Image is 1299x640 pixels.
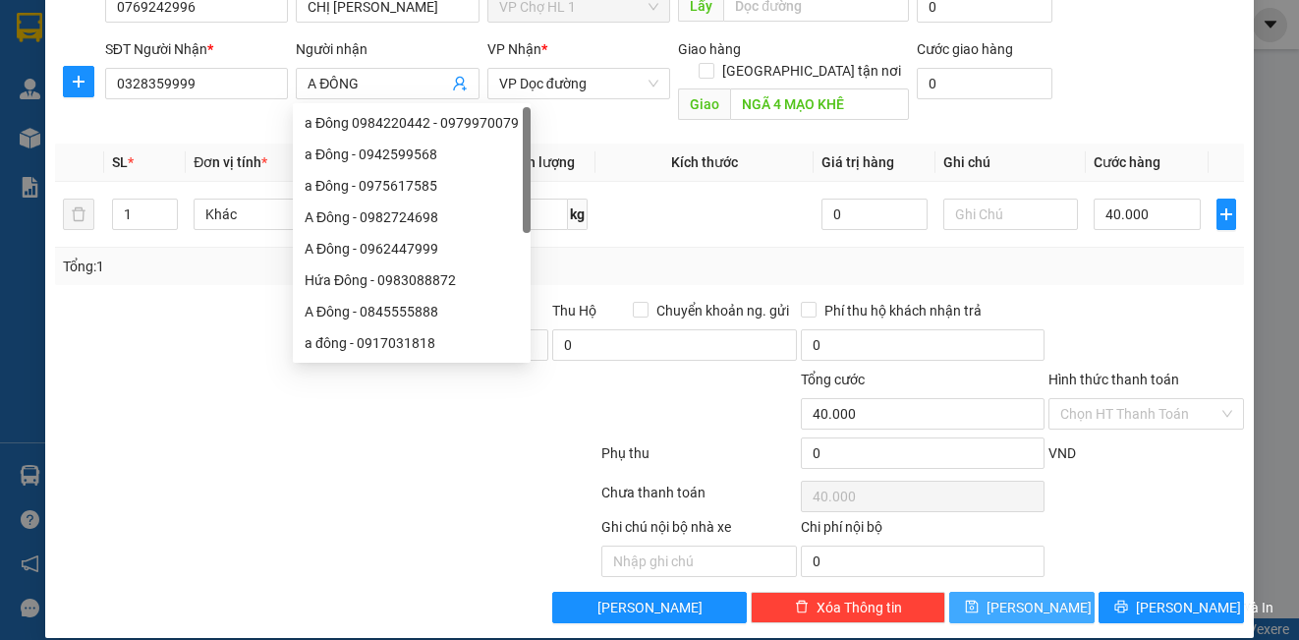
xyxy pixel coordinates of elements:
[965,600,979,615] span: save
[296,38,479,60] div: Người nhận
[949,592,1095,623] button: save[PERSON_NAME]
[487,41,541,57] span: VP Nhận
[194,154,267,170] span: Đơn vị tính
[1099,592,1244,623] button: printer[PERSON_NAME] và In
[305,269,519,291] div: Hứa Đông - 0983088872
[1048,445,1076,461] span: VND
[730,88,909,120] input: Dọc đường
[293,170,531,202] div: a Đông - 0975617585
[751,592,945,623] button: deleteXóa Thông tin
[293,296,531,327] div: A Đông - 0845555888
[917,41,1013,57] label: Cước giao hàng
[821,199,929,230] input: 0
[801,372,865,387] span: Tổng cước
[671,154,738,170] span: Kích thước
[1114,600,1128,615] span: printer
[943,199,1078,230] input: Ghi Chú
[678,88,730,120] span: Giao
[597,597,703,618] span: [PERSON_NAME]
[817,300,989,321] span: Phí thu hộ khách nhận trả
[935,144,1086,182] th: Ghi chú
[917,68,1052,99] input: Cước giao hàng
[305,332,519,354] div: a đông - 0917031818
[601,546,796,577] input: Nhập ghi chú
[678,41,741,57] span: Giao hàng
[1094,154,1160,170] span: Cước hàng
[293,327,531,359] div: a đông - 0917031818
[649,300,797,321] span: Chuyển khoản ng. gửi
[293,107,531,139] div: a Đông 0984220442 - 0979970079
[817,597,902,618] span: Xóa Thông tin
[801,516,1045,546] div: Chi phí nội bộ
[599,482,798,516] div: Chưa thanh toán
[795,600,809,615] span: delete
[552,303,596,319] span: Thu Hộ
[63,66,94,97] button: plus
[63,256,503,277] div: Tổng: 1
[293,264,531,296] div: Hứa Đông - 0983088872
[293,202,531,233] div: A Đông - 0982724698
[112,154,128,170] span: SL
[305,206,519,228] div: A Đông - 0982724698
[1216,199,1236,230] button: plus
[293,233,531,264] div: A Đông - 0962447999
[293,139,531,170] div: a Đông - 0942599568
[305,301,519,322] div: A Đông - 0845555888
[552,592,747,623] button: [PERSON_NAME]
[305,144,519,165] div: a Đông - 0942599568
[714,60,909,82] span: [GEOGRAPHIC_DATA] tận nơi
[64,74,93,89] span: plus
[63,199,94,230] button: delete
[305,112,519,134] div: a Đông 0984220442 - 0979970079
[1136,597,1273,618] span: [PERSON_NAME] và In
[305,238,519,260] div: A Đông - 0962447999
[1048,372,1179,387] label: Hình thức thanh toán
[506,154,575,170] span: Định lượng
[601,516,796,546] div: Ghi chú nội bộ nhà xe
[821,154,894,170] span: Giá trị hàng
[599,442,798,477] div: Phụ thu
[305,175,519,197] div: a Đông - 0975617585
[568,199,588,230] span: kg
[499,69,658,98] span: VP Dọc đường
[452,76,468,91] span: user-add
[987,597,1092,618] span: [PERSON_NAME]
[205,200,316,229] span: Khác
[1217,206,1235,222] span: plus
[105,38,288,60] div: SĐT Người Nhận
